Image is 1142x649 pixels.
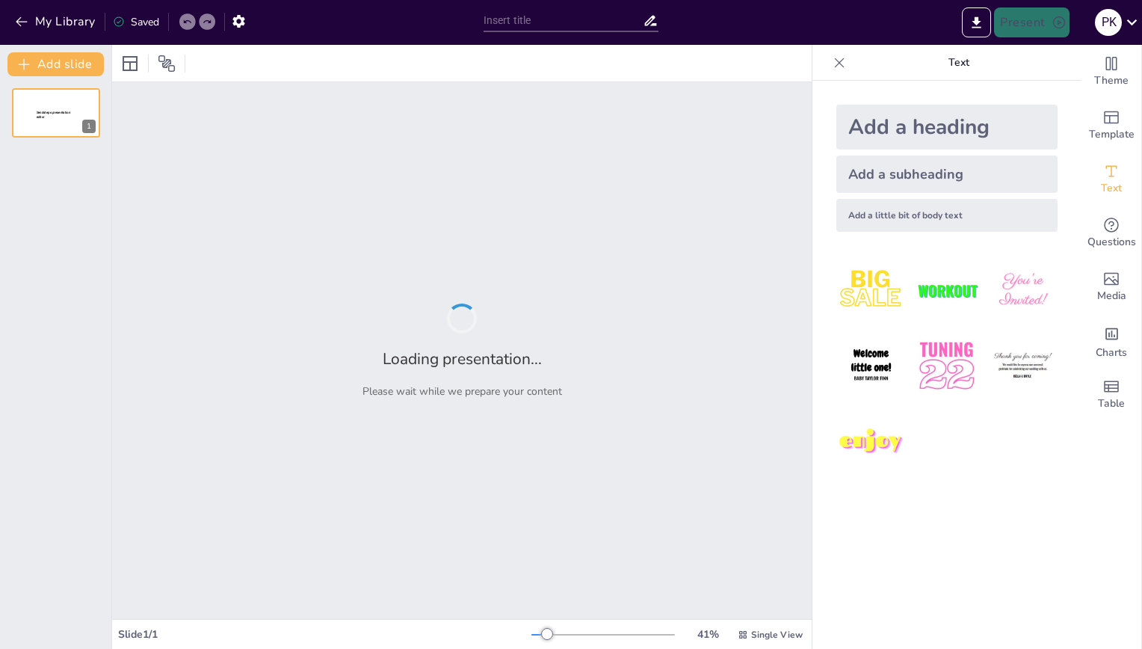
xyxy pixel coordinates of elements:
button: My Library [11,10,102,34]
img: 5.jpeg [912,331,981,401]
div: Add a table [1081,368,1141,422]
div: 1 [82,120,96,133]
div: Add a little bit of body text [836,199,1058,232]
img: 7.jpeg [836,407,906,477]
div: Add charts and graphs [1081,314,1141,368]
img: 4.jpeg [836,331,906,401]
img: 6.jpeg [988,331,1058,401]
button: Export to PowerPoint [962,7,991,37]
p: Text [851,45,1067,81]
div: Add text boxes [1081,153,1141,206]
div: Add ready made slides [1081,99,1141,153]
input: Insert title [484,10,643,31]
div: 41 % [690,627,726,642]
div: Slide 1 / 1 [118,627,531,642]
h2: Loading presentation... [383,348,542,369]
img: 1.jpeg [836,256,906,325]
span: Questions [1087,234,1136,250]
span: Template [1089,126,1135,143]
div: Get real-time input from your audience [1081,206,1141,260]
p: Please wait while we prepare your content [362,384,562,399]
div: Change the overall theme [1081,45,1141,99]
img: 2.jpeg [912,256,981,325]
div: Add images, graphics, shapes or video [1081,260,1141,314]
span: Text [1101,180,1122,197]
button: Present [994,7,1069,37]
div: Layout [118,52,142,76]
div: Add a subheading [836,156,1058,193]
button: Add slide [7,52,104,76]
img: 3.jpeg [988,256,1058,325]
div: Add a heading [836,105,1058,150]
span: Sendsteps presentation editor [37,111,70,119]
span: Single View [751,629,803,641]
span: Position [158,55,176,73]
div: 1 [12,88,100,138]
div: P k [1095,9,1122,36]
span: Charts [1096,345,1127,361]
span: Table [1098,396,1125,412]
span: Theme [1094,73,1129,89]
button: P k [1095,7,1122,37]
span: Media [1097,288,1126,304]
div: Saved [113,15,159,29]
